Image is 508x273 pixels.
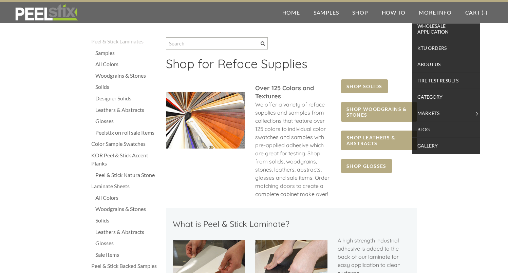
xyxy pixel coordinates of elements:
[95,171,159,179] a: Peel & Stick Natura Stone
[412,40,480,56] a: KTU Orders
[95,205,159,213] a: Woodgrains & Stones
[345,2,375,23] a: Shop
[95,106,159,114] a: Leathers & Abstracts
[412,138,480,154] a: Gallery
[412,73,480,89] a: Fire Test Results
[95,251,159,259] a: Sale Items
[414,43,478,53] span: KTU Orders
[414,21,478,36] span: Wholesale Application
[91,151,159,168] a: KOR Peel & Stick Accent Planks
[341,131,417,150] a: SHOP LEATHERS & ABSTRACTS
[414,141,478,150] span: Gallery
[91,182,159,190] a: Laminate Sheets
[95,60,159,68] a: All Colors
[95,49,159,57] a: Samples
[414,60,478,69] span: About Us
[95,194,159,202] a: All Colors
[166,92,245,149] img: Picture
[95,94,159,102] a: Designer Solids
[414,76,478,85] span: Fire Test Results
[414,109,478,118] span: Markets
[412,121,480,138] a: Blog
[476,111,478,116] span: >
[173,219,289,229] font: What is Peel & Stick Laminate?
[341,159,392,173] a: SHOP GLOSSES
[95,228,159,236] a: Leathers & Abstracts
[91,262,159,270] a: Peel & Stick Backed Samples
[458,2,494,23] a: Cart (-)
[276,2,307,23] a: Home
[307,2,346,23] a: Samples
[95,216,159,225] a: Solids
[412,2,458,23] a: More Info
[375,2,412,23] a: How To
[95,117,159,125] a: Glosses
[14,4,79,21] img: REFACE SUPPLIES
[95,83,159,91] a: Solids
[91,140,159,148] a: Color Sample Swatches
[341,102,417,122] a: SHOP WOODGRAINS & STONES
[261,41,265,46] span: Search
[91,37,159,45] a: Peel & Stick Laminates
[483,9,486,16] span: -
[414,125,478,134] span: Blog
[95,129,159,137] a: Peelstix on roll sale Items
[412,18,480,40] a: Wholesale Application
[255,101,330,197] span: We offer a variety of reface supplies and samples from collections that feature over 125 colors t...
[166,56,417,76] h2: ​Shop for Reface Supplies
[412,56,480,73] a: About Us
[166,37,268,50] input: Search
[412,89,480,105] a: Category
[414,92,478,101] span: Category
[95,239,159,247] a: Glosses
[95,72,159,80] a: Woodgrains & Stones
[341,79,388,93] a: SHOP SOLIDS
[255,84,314,100] font: ​Over 125 Colors and Textures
